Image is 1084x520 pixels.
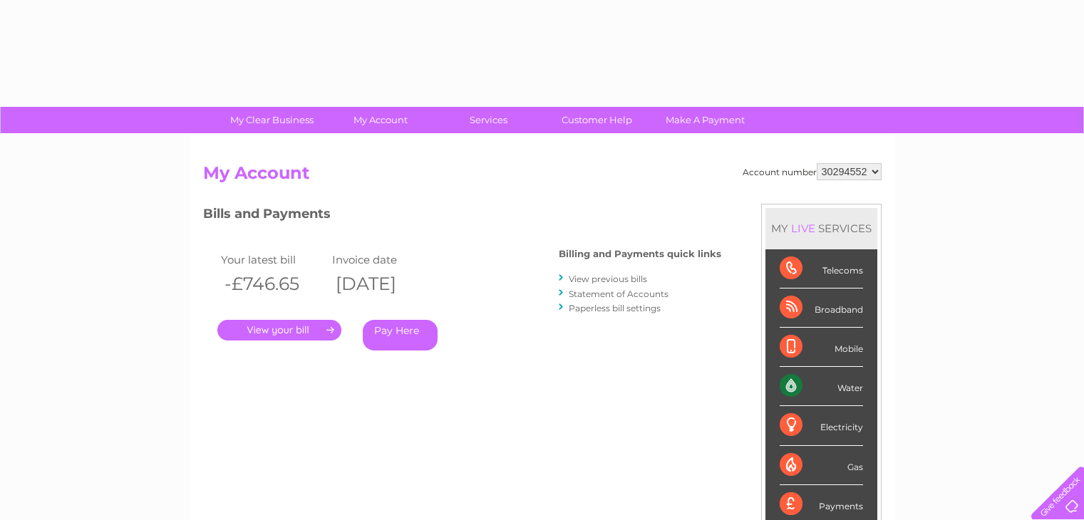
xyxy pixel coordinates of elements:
[213,107,331,133] a: My Clear Business
[780,367,863,406] div: Water
[321,107,439,133] a: My Account
[217,320,341,340] a: .
[743,163,882,180] div: Account number
[780,328,863,367] div: Mobile
[217,250,329,269] td: Your latest bill
[430,107,547,133] a: Services
[538,107,656,133] a: Customer Help
[780,406,863,445] div: Electricity
[329,250,440,269] td: Invoice date
[646,107,764,133] a: Make A Payment
[780,446,863,485] div: Gas
[780,288,863,328] div: Broadband
[203,204,721,229] h3: Bills and Payments
[203,163,882,190] h2: My Account
[569,303,661,313] a: Paperless bill settings
[329,269,440,298] th: [DATE]
[780,249,863,288] div: Telecoms
[559,249,721,259] h4: Billing and Payments quick links
[569,274,647,284] a: View previous bills
[788,222,818,235] div: LIVE
[363,320,438,350] a: Pay Here
[765,208,877,249] div: MY SERVICES
[569,288,669,299] a: Statement of Accounts
[217,269,329,298] th: -£746.65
